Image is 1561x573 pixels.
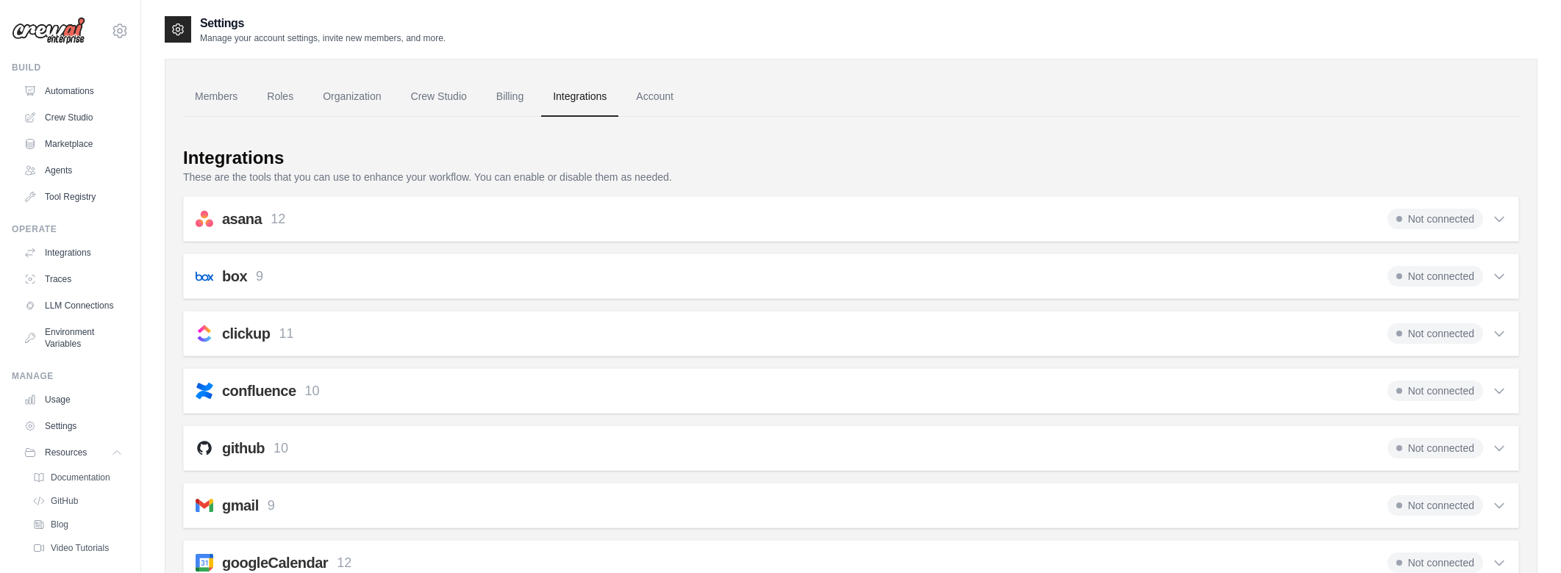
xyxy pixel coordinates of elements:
[26,467,129,488] a: Documentation
[256,267,263,286] p: 9
[18,159,129,182] a: Agents
[200,32,446,44] p: Manage your account settings, invite new members, and more.
[183,77,249,117] a: Members
[12,370,129,382] div: Manage
[1387,381,1483,401] span: Not connected
[51,519,68,530] span: Blog
[624,77,685,117] a: Account
[196,210,213,228] img: asana.svg
[18,185,129,209] a: Tool Registry
[1387,438,1483,458] span: Not connected
[271,209,285,229] p: 12
[305,381,320,401] p: 10
[311,77,393,117] a: Organization
[222,209,262,229] h2: asana
[1387,209,1483,229] span: Not connected
[274,439,288,458] p: 10
[18,441,129,464] button: Resources
[18,106,129,129] a: Crew Studio
[12,223,129,235] div: Operate
[196,267,213,285] img: box.svg
[26,538,129,558] a: Video Tutorials
[485,77,535,117] a: Billing
[222,438,265,458] h2: github
[18,241,129,264] a: Integrations
[1387,552,1483,573] span: Not connected
[18,132,129,156] a: Marketplace
[222,495,259,516] h2: gmail
[200,15,446,32] h2: Settings
[183,146,284,170] div: Integrations
[268,496,275,516] p: 9
[51,495,78,507] span: GitHub
[18,79,129,103] a: Automations
[196,439,213,457] img: github.svg
[222,552,328,573] h2: googleCalendar
[26,514,129,535] a: Blog
[196,554,213,572] img: googleCalendar.svg
[18,267,129,291] a: Traces
[51,472,110,483] span: Documentation
[196,497,213,514] img: gmail.svg
[1387,495,1483,516] span: Not connected
[18,388,129,411] a: Usage
[18,294,129,317] a: LLM Connections
[12,17,85,45] img: Logo
[183,170,1519,184] p: These are the tools that you can use to enhance your workflow. You can enable or disable them as ...
[222,323,270,344] h2: clickup
[222,381,296,401] h2: confluence
[541,77,618,117] a: Integrations
[279,324,293,344] p: 11
[45,447,87,458] span: Resources
[12,62,129,73] div: Build
[399,77,479,117] a: Crew Studio
[337,553,351,573] p: 12
[51,542,109,554] span: Video Tutorials
[1387,266,1483,286] span: Not connected
[26,491,129,511] a: GitHub
[1387,323,1483,344] span: Not connected
[222,266,247,286] h2: box
[18,320,129,356] a: Environment Variables
[196,325,213,342] img: clickup.svg
[255,77,305,117] a: Roles
[196,382,213,400] img: confluence.svg
[18,414,129,438] a: Settings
